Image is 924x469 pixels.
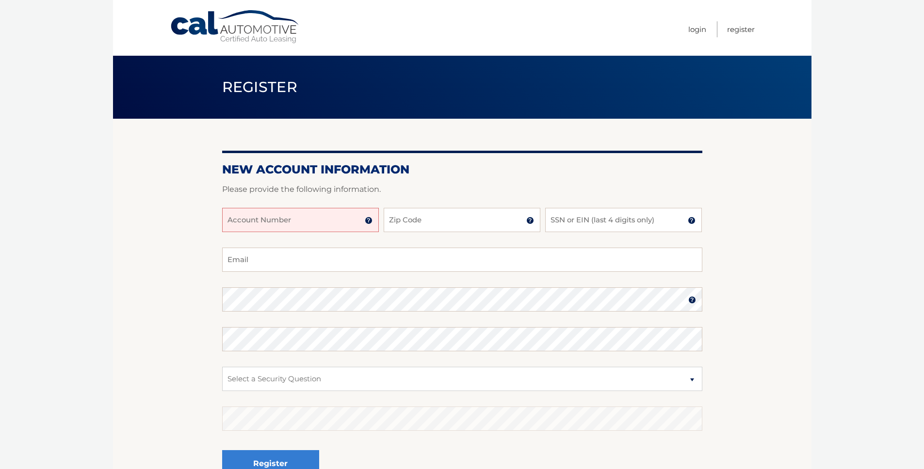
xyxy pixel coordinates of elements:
input: Email [222,248,702,272]
input: Account Number [222,208,379,232]
img: tooltip.svg [365,217,373,224]
p: Please provide the following information. [222,183,702,196]
a: Cal Automotive [170,10,301,44]
img: tooltip.svg [688,296,696,304]
img: tooltip.svg [526,217,534,224]
h2: New Account Information [222,162,702,177]
a: Register [727,21,755,37]
span: Register [222,78,298,96]
input: SSN or EIN (last 4 digits only) [545,208,702,232]
img: tooltip.svg [688,217,696,224]
a: Login [688,21,706,37]
input: Zip Code [384,208,540,232]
